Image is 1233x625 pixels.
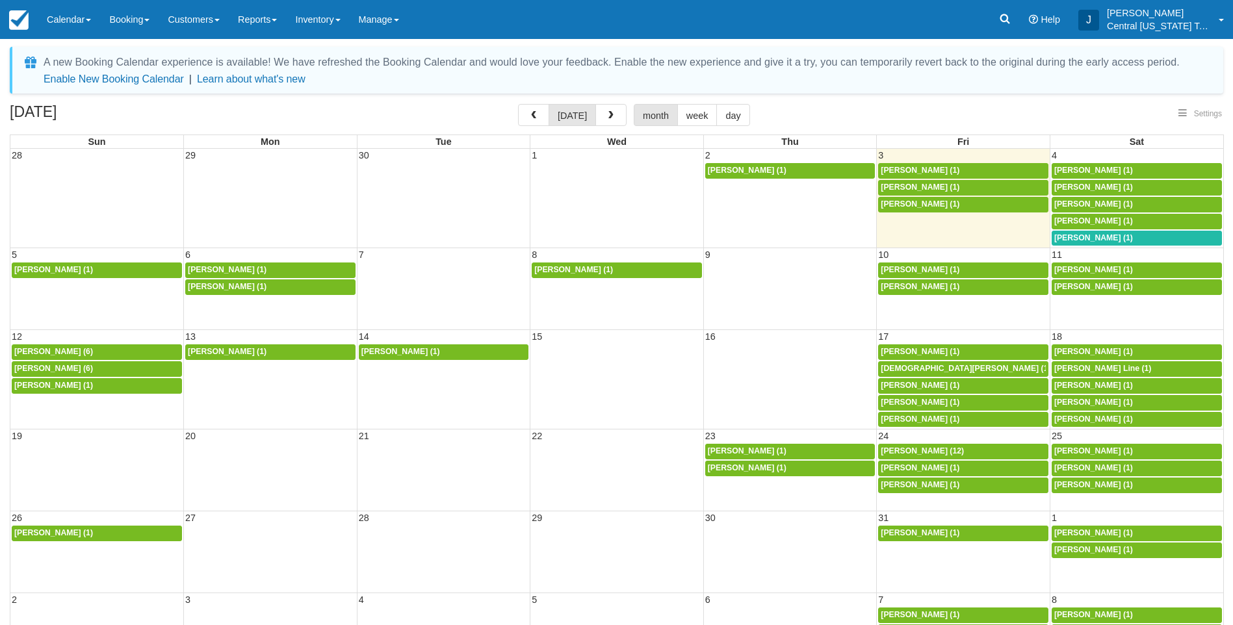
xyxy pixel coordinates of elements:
[1029,15,1038,24] i: Help
[1194,109,1222,118] span: Settings
[878,526,1048,541] a: [PERSON_NAME] (1)
[708,166,786,175] span: [PERSON_NAME] (1)
[1052,395,1222,411] a: [PERSON_NAME] (1)
[1050,249,1063,260] span: 11
[10,150,23,160] span: 28
[1052,461,1222,476] a: [PERSON_NAME] (1)
[878,478,1048,493] a: [PERSON_NAME] (1)
[1054,528,1133,537] span: [PERSON_NAME] (1)
[184,594,192,605] span: 3
[184,331,197,342] span: 13
[877,331,890,342] span: 17
[1050,431,1063,441] span: 25
[878,607,1048,623] a: [PERSON_NAME] (1)
[878,361,1048,377] a: [DEMOGRAPHIC_DATA][PERSON_NAME] (1)
[677,104,718,126] button: week
[12,344,182,360] a: [PERSON_NAME] (6)
[10,513,23,523] span: 26
[1054,610,1133,619] span: [PERSON_NAME] (1)
[184,513,197,523] span: 27
[1052,607,1222,623] a: [PERSON_NAME] (1)
[704,594,712,605] span: 6
[185,279,356,295] a: [PERSON_NAME] (1)
[881,398,959,407] span: [PERSON_NAME] (1)
[530,594,538,605] span: 5
[1130,136,1144,147] span: Sat
[357,150,370,160] span: 30
[1078,10,1099,31] div: J
[361,347,440,356] span: [PERSON_NAME] (1)
[188,282,266,291] span: [PERSON_NAME] (1)
[704,513,717,523] span: 30
[1054,282,1133,291] span: [PERSON_NAME] (1)
[14,381,93,390] span: [PERSON_NAME] (1)
[357,431,370,441] span: 21
[705,461,876,476] a: [PERSON_NAME] (1)
[184,150,197,160] span: 29
[1052,214,1222,229] a: [PERSON_NAME] (1)
[1052,197,1222,212] a: [PERSON_NAME] (1)
[878,163,1048,179] a: [PERSON_NAME] (1)
[184,431,197,441] span: 20
[1052,262,1222,278] a: [PERSON_NAME] (1)
[530,513,543,523] span: 29
[1054,166,1133,175] span: [PERSON_NAME] (1)
[1052,231,1222,246] a: [PERSON_NAME] (1)
[781,136,798,147] span: Thu
[881,364,1050,373] span: [DEMOGRAPHIC_DATA][PERSON_NAME] (1)
[188,265,266,274] span: [PERSON_NAME] (1)
[705,163,876,179] a: [PERSON_NAME] (1)
[1052,444,1222,459] a: [PERSON_NAME] (1)
[1054,265,1133,274] span: [PERSON_NAME] (1)
[1054,545,1133,554] span: [PERSON_NAME] (1)
[878,378,1048,394] a: [PERSON_NAME] (1)
[881,183,959,192] span: [PERSON_NAME] (1)
[716,104,749,126] button: day
[1107,6,1211,19] p: [PERSON_NAME]
[1052,163,1222,179] a: [PERSON_NAME] (1)
[12,378,182,394] a: [PERSON_NAME] (1)
[530,431,543,441] span: 22
[532,262,702,278] a: [PERSON_NAME] (1)
[261,136,280,147] span: Mon
[10,594,18,605] span: 2
[10,249,18,260] span: 5
[1171,105,1230,123] button: Settings
[881,415,959,424] span: [PERSON_NAME] (1)
[534,265,613,274] span: [PERSON_NAME] (1)
[1054,446,1133,455] span: [PERSON_NAME] (1)
[881,199,959,209] span: [PERSON_NAME] (1)
[1054,347,1133,356] span: [PERSON_NAME] (1)
[10,104,174,128] h2: [DATE]
[878,444,1048,459] a: [PERSON_NAME] (12)
[185,344,356,360] a: [PERSON_NAME] (1)
[881,446,964,455] span: [PERSON_NAME] (12)
[197,73,305,84] a: Learn about what's new
[530,249,538,260] span: 8
[88,136,105,147] span: Sun
[12,361,182,377] a: [PERSON_NAME] (6)
[44,55,1180,70] div: A new Booking Calendar experience is available! We have refreshed the Booking Calendar and would ...
[877,594,885,605] span: 7
[1052,344,1222,360] a: [PERSON_NAME] (1)
[357,331,370,342] span: 14
[1052,478,1222,493] a: [PERSON_NAME] (1)
[435,136,452,147] span: Tue
[878,395,1048,411] a: [PERSON_NAME] (1)
[530,331,543,342] span: 15
[188,347,266,356] span: [PERSON_NAME] (1)
[1054,216,1133,225] span: [PERSON_NAME] (1)
[14,528,93,537] span: [PERSON_NAME] (1)
[357,594,365,605] span: 4
[878,279,1048,295] a: [PERSON_NAME] (1)
[877,431,890,441] span: 24
[881,610,959,619] span: [PERSON_NAME] (1)
[704,431,717,441] span: 23
[634,104,678,126] button: month
[878,180,1048,196] a: [PERSON_NAME] (1)
[1050,331,1063,342] span: 18
[10,431,23,441] span: 19
[1052,526,1222,541] a: [PERSON_NAME] (1)
[1054,233,1133,242] span: [PERSON_NAME] (1)
[184,249,192,260] span: 6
